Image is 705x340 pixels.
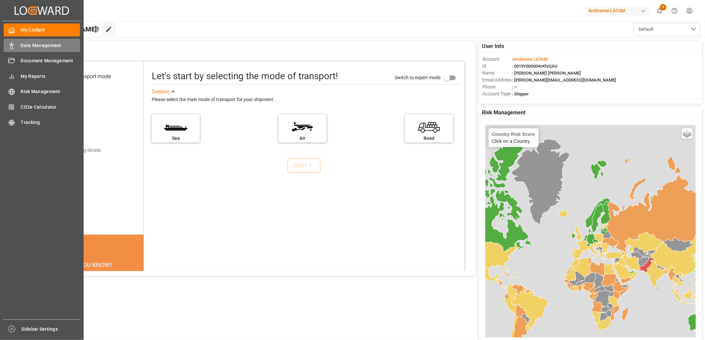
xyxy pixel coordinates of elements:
[512,71,581,76] span: : [PERSON_NAME] [PERSON_NAME]
[482,77,512,84] span: Email Address
[59,147,101,154] div: Add shipping details
[639,26,654,33] span: Default
[282,135,323,142] div: Air
[155,135,196,142] div: Sea
[294,162,314,170] div: NEXT
[4,39,80,52] a: Data Management
[4,116,80,129] a: Tracking
[21,57,80,64] span: Document Management
[512,78,616,83] span: : [PERSON_NAME][EMAIL_ADDRESS][DOMAIN_NAME]
[152,69,338,83] div: Let's start by selecting the mode of transport!
[4,100,80,113] a: CO2e Calculator
[4,54,80,67] a: Document Management
[634,23,700,35] button: open menu
[37,258,144,272] div: DID YOU KNOW?
[512,57,547,62] span: :
[513,57,547,62] span: Archroma LATAM
[4,24,80,36] a: My Cockpit
[21,27,80,33] span: My Cockpit
[482,70,512,77] span: Name
[4,85,80,98] a: Risk Management
[4,70,80,83] a: My Reports
[408,135,450,142] div: Road
[482,90,512,97] span: Account Type
[482,63,512,70] span: Id
[21,104,80,111] span: CO2e Calculator
[512,85,517,89] span: : —
[492,132,535,137] h4: Country Risk Score
[21,88,80,95] span: Risk Management
[482,109,526,117] span: Risk Management
[21,119,80,126] span: Tracking
[512,64,558,69] span: : 0019Y000004zKhIQAU
[492,132,535,144] div: Click on a Country
[287,158,321,173] button: NEXT
[512,91,529,96] span: : Shipper
[28,23,99,35] span: Hello [PERSON_NAME]!
[21,42,80,49] span: Data Management
[482,84,512,90] span: Phone
[482,42,505,50] span: User Info
[152,96,459,104] div: Please select the main mode of transport for your shipment.
[482,56,512,63] span: Account
[21,73,80,80] span: My Reports
[682,128,692,139] a: Layers
[152,88,170,96] div: See less
[59,73,111,81] div: Select transport mode
[395,75,440,80] span: Switch to expert mode
[22,326,81,333] span: Sidebar Settings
